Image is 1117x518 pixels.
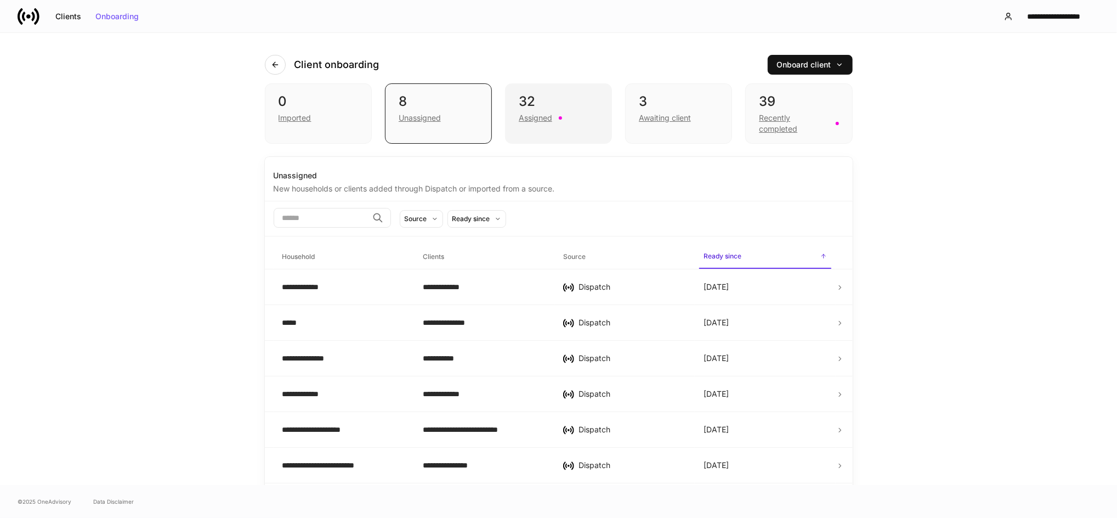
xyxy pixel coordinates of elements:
div: 3 [639,93,718,110]
div: Dispatch [579,388,686,399]
div: Assigned [519,112,552,123]
div: 0 [279,93,358,110]
div: Dispatch [579,353,686,364]
div: 39 [759,93,838,110]
div: New households or clients added through Dispatch or imported from a source. [274,181,844,194]
div: Ready since [452,213,490,224]
div: Dispatch [579,317,686,328]
div: Onboarding [95,13,139,20]
div: 39Recently completed [745,83,852,144]
span: © 2025 OneAdvisory [18,497,71,506]
div: 32 [519,93,598,110]
div: 8 [399,93,478,110]
h6: Ready since [704,251,741,261]
button: Clients [48,8,88,25]
p: [DATE] [704,424,729,435]
h6: Clients [423,251,444,262]
div: Clients [55,13,81,20]
p: [DATE] [704,281,729,292]
h6: Source [563,251,586,262]
div: 3Awaiting client [625,83,732,144]
h6: Household [282,251,315,262]
div: Recently completed [759,112,829,134]
div: Dispatch [579,281,686,292]
span: Clients [418,246,550,268]
button: Source [400,210,443,228]
span: Ready since [699,245,831,269]
div: Awaiting client [639,112,691,123]
p: [DATE] [704,460,729,471]
div: 32Assigned [505,83,612,144]
span: Source [559,246,690,268]
div: Onboard client [777,61,843,69]
div: 8Unassigned [385,83,492,144]
div: 0Imported [265,83,372,144]
div: Dispatch [579,424,686,435]
button: Ready since [447,210,506,228]
button: Onboarding [88,8,146,25]
p: [DATE] [704,388,729,399]
p: [DATE] [704,353,729,364]
div: Unassigned [399,112,441,123]
div: Unassigned [274,170,844,181]
p: [DATE] [704,317,729,328]
h4: Client onboarding [294,58,379,71]
span: Household [278,246,410,268]
div: Source [405,213,427,224]
a: Data Disclaimer [93,497,134,506]
button: Onboard client [768,55,853,75]
div: Imported [279,112,311,123]
div: Dispatch [579,460,686,471]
